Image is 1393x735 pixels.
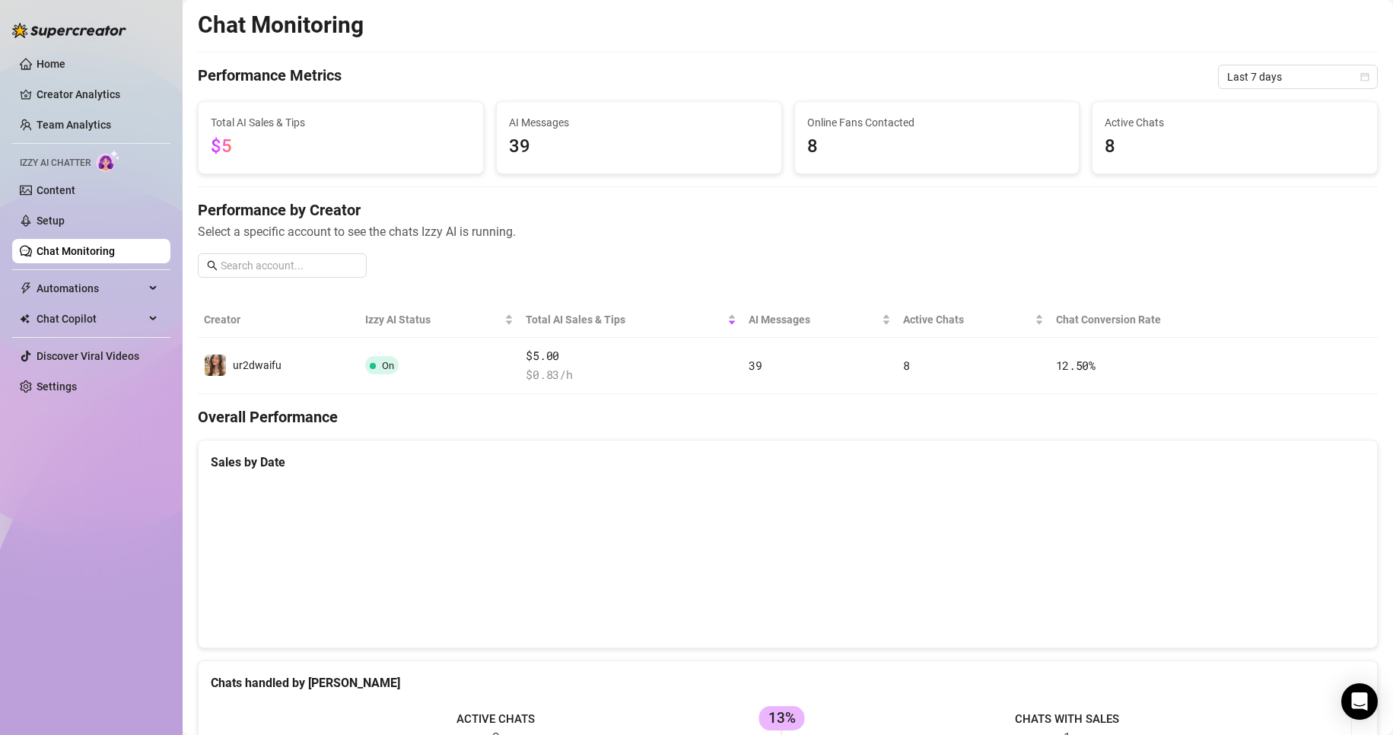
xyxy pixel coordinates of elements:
[1050,302,1260,338] th: Chat Conversion Rate
[743,302,897,338] th: AI Messages
[903,311,1032,328] span: Active Chats
[12,23,126,38] img: logo-BBDzfeDw.svg
[198,406,1378,428] h4: Overall Performance
[359,302,520,338] th: Izzy AI Status
[205,355,226,376] img: ur2dwaifu
[37,307,145,331] span: Chat Copilot
[903,358,910,373] span: 8
[520,302,742,338] th: Total AI Sales & Tips
[509,114,769,131] span: AI Messages
[749,311,879,328] span: AI Messages
[20,313,30,324] img: Chat Copilot
[198,302,359,338] th: Creator
[1105,132,1365,161] span: 8
[1227,65,1369,88] span: Last 7 days
[526,366,736,384] span: $ 0.83 /h
[897,302,1050,338] th: Active Chats
[211,673,1365,692] div: Chats handled by [PERSON_NAME]
[97,150,120,172] img: AI Chatter
[233,359,281,371] span: ur2dwaifu
[1360,72,1369,81] span: calendar
[37,245,115,257] a: Chat Monitoring
[509,132,769,161] span: 39
[20,156,91,170] span: Izzy AI Chatter
[37,276,145,301] span: Automations
[37,350,139,362] a: Discover Viral Videos
[211,135,232,157] span: $5
[37,119,111,131] a: Team Analytics
[1341,683,1378,720] div: Open Intercom Messenger
[198,11,364,40] h2: Chat Monitoring
[526,311,724,328] span: Total AI Sales & Tips
[221,257,358,274] input: Search account...
[526,347,736,365] span: $5.00
[37,215,65,227] a: Setup
[198,65,342,89] h4: Performance Metrics
[37,380,77,393] a: Settings
[807,132,1067,161] span: 8
[749,358,762,373] span: 39
[198,222,1378,241] span: Select a specific account to see the chats Izzy AI is running.
[1105,114,1365,131] span: Active Chats
[211,453,1365,472] div: Sales by Date
[37,184,75,196] a: Content
[20,282,32,294] span: thunderbolt
[207,260,218,271] span: search
[365,311,502,328] span: Izzy AI Status
[211,114,471,131] span: Total AI Sales & Tips
[37,82,158,107] a: Creator Analytics
[37,58,65,70] a: Home
[1056,358,1096,373] span: 12.50 %
[382,360,394,371] span: On
[198,199,1378,221] h4: Performance by Creator
[807,114,1067,131] span: Online Fans Contacted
